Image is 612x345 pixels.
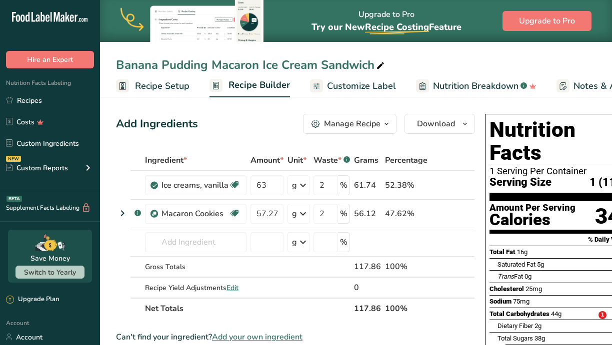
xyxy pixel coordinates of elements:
[143,298,352,319] th: Net Totals
[537,261,544,268] span: 5g
[517,248,527,256] span: 16g
[534,322,541,330] span: 2g
[385,179,427,191] div: 52.38%
[209,74,290,98] a: Recipe Builder
[287,154,306,166] span: Unit
[578,311,602,335] iframe: Intercom live chat
[513,298,529,305] span: 75mg
[6,295,59,305] div: Upgrade Plan
[135,79,189,93] span: Recipe Setup
[383,298,429,319] th: 100%
[145,283,246,293] div: Recipe Yield Adjustments
[24,268,76,277] span: Switch to Yearly
[310,75,396,97] a: Customize Label
[292,179,297,191] div: g
[228,78,290,92] span: Recipe Builder
[313,154,350,166] div: Waste
[404,114,475,134] button: Download
[354,282,381,294] div: 0
[6,196,22,202] div: BETA
[497,273,523,280] span: Fat
[417,118,455,130] span: Download
[327,79,396,93] span: Customize Label
[489,176,551,189] span: Serving Size
[534,335,545,342] span: 38g
[551,310,561,318] span: 44g
[354,208,381,220] div: 56.12
[497,273,514,280] i: Trans
[226,283,238,293] span: Edit
[598,311,606,319] span: 1
[489,203,575,213] div: Amount Per Serving
[30,253,70,264] div: Save Money
[161,179,228,191] div: Ice creams, vanilla
[489,298,511,305] span: Sodium
[502,11,591,31] button: Upgrade to Pro
[385,261,427,273] div: 100%
[150,210,158,218] img: Sub Recipe
[116,75,189,97] a: Recipe Setup
[497,322,533,330] span: Dietary Fiber
[524,273,531,280] span: 0g
[489,310,549,318] span: Total Carbohydrates
[352,298,383,319] th: 117.86
[303,114,396,134] button: Manage Recipe
[324,118,380,130] div: Manage Recipe
[497,335,533,342] span: Total Sugars
[354,261,381,273] div: 117.86
[212,331,302,343] span: Add your own ingredient
[385,208,427,220] div: 47.62%
[525,285,542,293] span: 25mg
[489,213,575,227] div: Calories
[489,285,524,293] span: Cholesterol
[145,232,246,252] input: Add Ingredient
[354,154,378,166] span: Grams
[145,262,246,272] div: Gross Totals
[519,15,575,27] span: Upgrade to Pro
[292,208,297,220] div: g
[6,51,94,68] button: Hire an Expert
[354,179,381,191] div: 61.74
[6,163,68,173] div: Custom Reports
[416,75,536,97] a: Nutrition Breakdown
[497,261,535,268] span: Saturated Fat
[116,56,386,74] div: Banana Pudding Macaron Ice Cream Sandwich
[489,248,515,256] span: Total Fat
[292,236,297,248] div: g
[433,79,518,93] span: Nutrition Breakdown
[311,21,461,33] span: Try our New Feature
[116,331,475,343] div: Can't find your ingredient?
[161,208,228,220] div: Macaron Cookies
[116,116,198,132] div: Add Ingredients
[385,154,427,166] span: Percentage
[250,154,283,166] span: Amount
[145,154,187,166] span: Ingredient
[15,266,84,279] button: Switch to Yearly
[365,21,429,33] span: Recipe Costing
[6,156,21,162] div: NEW
[311,0,461,42] div: Upgrade to Pro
